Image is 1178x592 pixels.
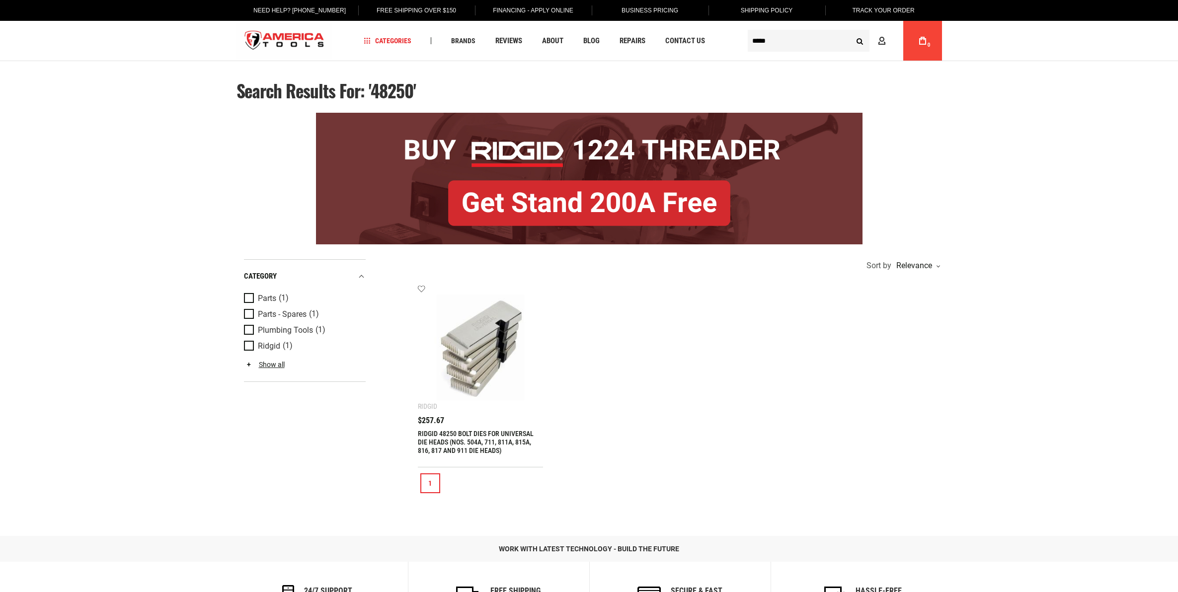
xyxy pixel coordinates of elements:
[928,42,931,48] span: 0
[913,21,932,61] a: 0
[866,262,891,270] span: Sort by
[418,417,444,425] span: $257.67
[364,37,411,44] span: Categories
[244,325,363,336] a: Plumbing Tools (1)
[258,294,276,303] span: Parts
[495,37,522,45] span: Reviews
[283,342,293,350] span: (1)
[236,77,416,103] span: Search results for: '48250'
[491,34,527,48] a: Reviews
[244,341,363,352] a: Ridgid (1)
[316,113,863,120] a: BOGO: Buy RIDGID® 1224 Threader, Get Stand 200A Free!
[665,37,705,45] span: Contact Us
[258,342,280,351] span: Ridgid
[583,37,600,45] span: Blog
[244,270,366,283] div: category
[309,310,319,318] span: (1)
[244,259,366,382] div: Product Filters
[244,361,285,369] a: Show all
[316,113,863,244] img: BOGO: Buy RIDGID® 1224 Threader, Get Stand 200A Free!
[542,37,563,45] span: About
[258,326,313,335] span: Plumbing Tools
[244,293,363,304] a: Parts (1)
[420,473,440,493] a: 1
[359,34,416,48] a: Categories
[447,34,480,48] a: Brands
[258,310,307,319] span: Parts - Spares
[579,34,604,48] a: Blog
[418,402,437,410] div: Ridgid
[236,22,333,60] a: store logo
[451,37,475,44] span: Brands
[894,262,940,270] div: Relevance
[418,430,534,454] a: RIDGID 48250 BOLT DIES FOR UNIVERSAL DIE HEADS (NOS. 504A, 711, 811A, 815A, 816, 817 AND 911 DIE ...
[620,37,645,45] span: Repairs
[741,7,793,14] span: Shipping Policy
[538,34,568,48] a: About
[428,295,534,400] img: RIDGID 48250 BOLT DIES FOR UNIVERSAL DIE HEADS (NOS. 504A, 711, 811A, 815A, 816, 817 AND 911 DIE ...
[236,22,333,60] img: America Tools
[279,294,289,302] span: (1)
[661,34,709,48] a: Contact Us
[244,309,363,320] a: Parts - Spares (1)
[851,31,869,50] button: Search
[315,326,325,334] span: (1)
[615,34,650,48] a: Repairs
